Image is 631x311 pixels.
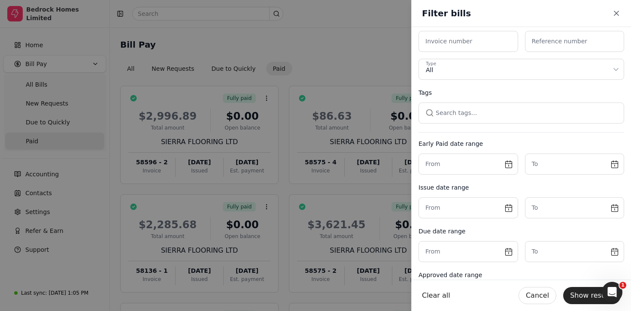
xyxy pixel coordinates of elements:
label: To [532,247,538,256]
label: From [425,203,440,212]
div: Approved date range [419,271,624,280]
label: From [425,247,440,256]
div: Issue date range [419,183,624,192]
label: Reference number [532,37,588,46]
span: 1 [619,282,626,289]
button: From [419,241,518,262]
div: Due date range [419,227,624,236]
button: Show results [563,287,621,304]
label: Invoice number [425,37,472,46]
button: From [419,154,518,175]
div: Early Paid date range [419,139,624,148]
label: To [532,203,538,212]
button: Cancel [519,287,556,304]
button: To [525,197,625,218]
h2: Filter bills [422,7,471,20]
button: Clear all [422,287,450,304]
iframe: Intercom live chat [602,282,622,302]
button: From [419,197,518,218]
label: From [425,160,440,169]
button: To [525,154,625,175]
label: To [532,160,538,169]
div: Tags [419,88,624,97]
button: To [525,241,625,262]
div: Type [426,60,436,67]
